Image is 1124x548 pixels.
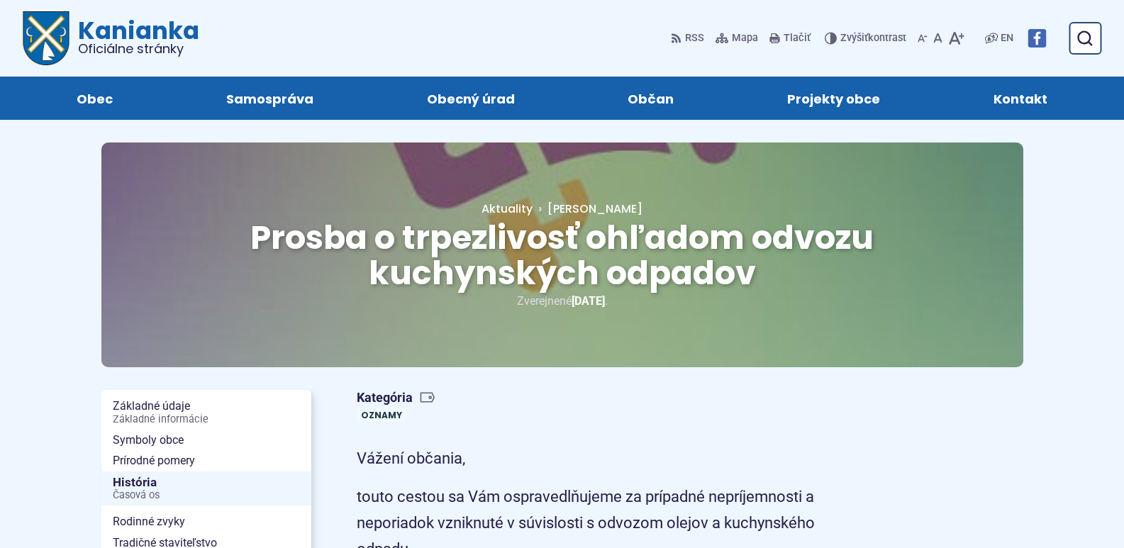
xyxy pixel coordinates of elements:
a: Prírodné pomery [101,450,311,471]
a: Logo Kanianka, prejsť na domovskú stránku. [23,11,199,65]
span: [DATE] [572,294,605,308]
span: Časová os [113,490,300,501]
span: Základné informácie [113,414,300,425]
a: EN [998,30,1016,47]
button: Zmenšiť veľkosť písma [915,23,930,53]
span: Prírodné pomery [113,450,300,471]
button: Zvýšiťkontrast [825,23,909,53]
a: Aktuality [482,201,533,217]
a: HistóriaČasová os [101,471,311,506]
span: Kontakt [994,77,1047,120]
a: Obec [34,77,155,120]
a: Symboly obce [101,430,311,451]
span: Rodinné zvyky [113,511,300,532]
span: Samospráva [226,77,313,120]
span: EN [1001,30,1013,47]
a: Mapa [713,23,761,53]
button: Zväčšiť veľkosť písma [945,23,967,53]
span: Obec [77,77,113,120]
span: kontrast [840,33,906,45]
span: Kategória [357,390,435,406]
img: Prejsť na Facebook stránku [1028,29,1046,47]
span: Obecný úrad [427,77,515,120]
img: Prejsť na domovskú stránku [23,11,69,65]
span: [PERSON_NAME] [547,201,642,217]
a: Základné údajeZákladné informácie [101,396,311,429]
a: Kontakt [951,77,1090,120]
span: História [113,471,300,506]
a: Samospráva [184,77,356,120]
button: Nastaviť pôvodnú veľkosť písma [930,23,945,53]
span: Základné údaje [113,396,300,429]
span: Mapa [732,30,758,47]
span: Symboly obce [113,430,300,451]
span: Kanianka [69,18,199,55]
span: Projekty obce [787,77,880,120]
span: Oficiálne stránky [78,43,199,55]
a: [PERSON_NAME] [533,201,642,217]
a: Oznamy [357,408,406,423]
a: Rodinné zvyky [101,511,311,532]
span: Prosba o trpezlivosť ohľadom odvozu kuchynských odpadov [250,215,874,296]
p: Vážení občania, [357,445,860,471]
a: Projekty obce [745,77,923,120]
button: Tlačiť [767,23,813,53]
span: Zvýšiť [840,32,868,44]
a: RSS [671,23,707,53]
span: RSS [685,30,704,47]
span: Občan [628,77,674,120]
span: Tlačiť [784,33,811,45]
a: Obecný úrad [384,77,557,120]
p: Zverejnené . [147,291,978,311]
a: Občan [586,77,717,120]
